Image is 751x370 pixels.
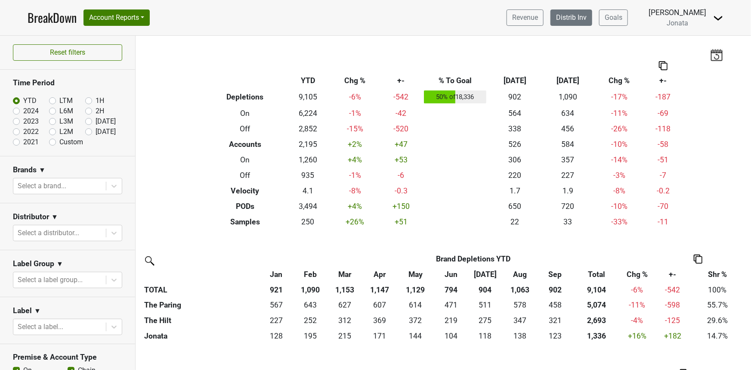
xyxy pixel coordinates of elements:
td: -8 % [594,183,644,199]
th: Depletions [204,88,286,106]
th: 2693.364 [572,313,621,329]
th: +- [644,73,682,88]
td: 457.88 [538,298,572,313]
div: 627 [329,299,361,311]
td: 311.674 [327,313,362,329]
span: Jonata [667,19,688,27]
label: 2H [96,106,104,116]
th: Shr %: activate to sort column ascending [692,267,743,282]
div: 312 [329,315,361,326]
td: 357 [541,152,594,168]
td: 33 [541,214,594,230]
td: +26 % [330,214,380,230]
span: ▼ [39,165,46,175]
th: 1,147 [362,282,396,298]
th: Mar: activate to sort column ascending [327,267,362,282]
div: 321 [540,315,570,326]
td: 250 [286,214,331,230]
th: +-: activate to sort column ascending [653,267,692,282]
div: 471 [436,299,466,311]
th: Apr: activate to sort column ascending [362,267,396,282]
td: 3,494 [286,199,331,214]
td: 4.1 [286,183,331,199]
th: Jun: activate to sort column ascending [434,267,468,282]
td: 219.173 [434,313,468,329]
label: Custom [59,137,83,147]
div: 607 [365,299,394,311]
th: On [204,152,286,168]
td: 226.555 [260,313,294,329]
td: 274.841 [468,313,502,329]
span: ▼ [51,212,58,222]
th: Aug: activate to sort column ascending [502,267,538,282]
div: 372 [399,315,432,326]
div: 252 [295,315,325,326]
td: -51 [644,152,682,168]
div: 2,693 [575,315,619,326]
th: 1,153 [327,282,362,298]
td: -11 % [621,298,653,313]
td: +16 % [621,329,653,344]
th: PODs [204,199,286,214]
img: Copy to clipboard [659,61,668,70]
div: 567 [261,299,291,311]
th: Samples [204,214,286,230]
th: % To Goal [422,73,488,88]
td: 55.7% [692,298,743,313]
td: -0.3 [380,183,422,199]
label: 1H [96,96,104,106]
td: 1,090 [541,88,594,106]
td: 470.935 [434,298,468,313]
h3: Brands [13,165,37,174]
th: 5074.442 [572,298,621,313]
th: 904 [468,282,502,298]
th: Velocity [204,183,286,199]
td: +4 % [330,152,380,168]
td: 650 [488,199,541,214]
td: +4 % [330,199,380,214]
td: 371.958 [396,313,434,329]
td: 6,224 [286,106,331,121]
div: 195 [295,330,325,342]
td: 634 [541,106,594,121]
th: &nbsp;: activate to sort column ascending [142,267,260,282]
td: 2,195 [286,137,331,152]
th: 921 [260,282,294,298]
label: 2024 [23,106,39,116]
th: +- [380,73,422,88]
td: 584 [541,137,594,152]
th: YTD [286,73,331,88]
td: -11 % [594,106,644,121]
td: +53 [380,152,422,168]
td: 338 [488,121,541,137]
div: 144 [399,330,432,342]
span: ▼ [56,259,63,269]
div: 643 [295,299,325,311]
td: -33 % [594,214,644,230]
td: 251.908 [293,313,327,329]
img: last_updated_date [710,49,723,61]
td: 578.081 [502,298,538,313]
td: -542 [380,88,422,106]
th: Off [204,168,286,183]
div: 104 [436,330,466,342]
div: 171 [365,330,394,342]
td: -11 [644,214,682,230]
h3: Time Period [13,78,122,87]
td: 14.7% [692,329,743,344]
h3: Label Group [13,259,54,268]
td: -6 [380,168,422,183]
td: 122.773 [538,329,572,344]
th: Feb: activate to sort column ascending [293,267,327,282]
div: 118 [470,330,500,342]
td: 220 [488,168,541,183]
td: 456 [541,121,594,137]
label: L6M [59,106,73,116]
div: 347 [504,315,536,326]
div: 138 [504,330,536,342]
th: Chg % [594,73,644,88]
th: The Hilt [142,313,260,329]
th: 794 [434,282,468,298]
div: 511 [470,299,500,311]
a: Revenue [507,9,544,26]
